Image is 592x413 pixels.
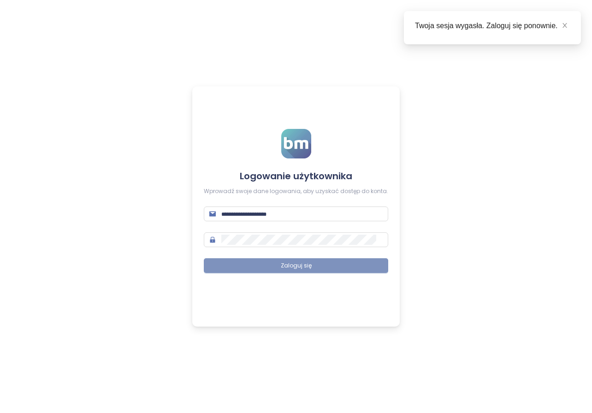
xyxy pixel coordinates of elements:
span: lock [209,237,216,243]
img: logo [281,129,311,158]
span: Zaloguj się [281,261,312,270]
button: Zaloguj się [204,258,388,273]
h4: Logowanie użytkownika [204,170,388,182]
span: close [562,22,568,29]
div: Wprowadź swoje dane logowania, aby uzyskać dostęp do konta. [204,187,388,196]
span: mail [209,211,216,217]
div: Twoja sesja wygasła. Zaloguj się ponownie. [415,20,570,31]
